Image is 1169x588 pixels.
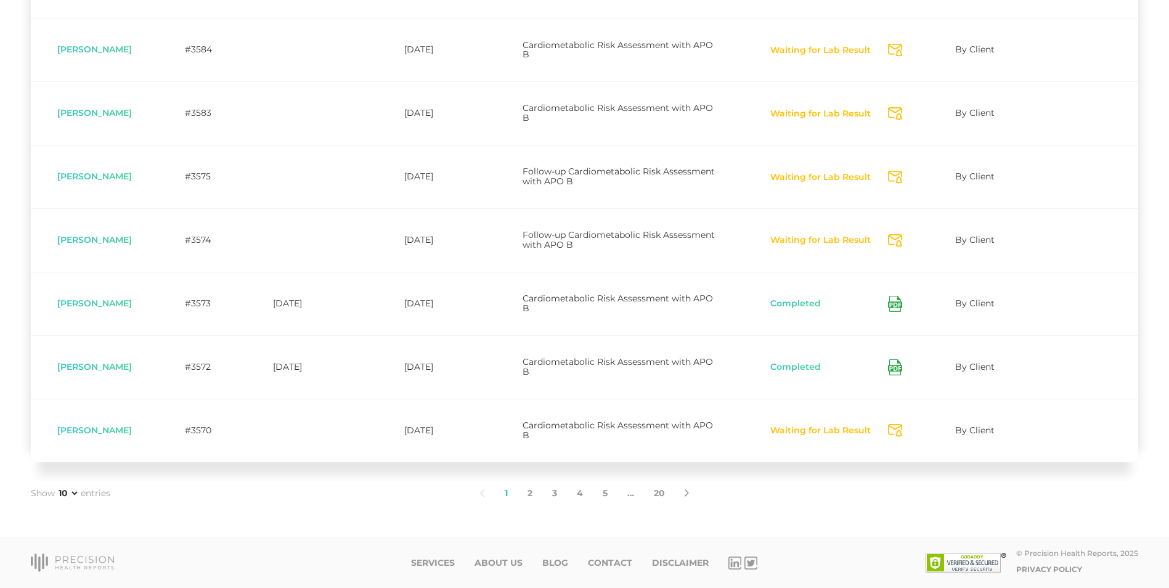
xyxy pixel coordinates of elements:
button: Waiting for Lab Result [770,425,871,437]
a: 2 [518,481,542,507]
span: [PERSON_NAME] [57,234,132,245]
svg: Send Notification [888,171,902,184]
a: Privacy Policy [1016,565,1082,574]
button: Waiting for Lab Result [770,108,871,120]
span: Follow-up Cardiometabolic Risk Assessment with APO B [523,229,715,250]
svg: Send Notification [888,107,902,120]
span: Cardiometabolic Risk Assessment with APO B [523,356,713,377]
button: Waiting for Lab Result [770,171,871,184]
td: #3572 [158,335,246,399]
svg: Send Notification [888,234,902,247]
button: Completed [770,298,821,310]
span: By Client [955,234,995,245]
span: By Client [955,107,995,118]
a: Services [411,558,455,568]
td: #3570 [158,399,246,462]
td: [DATE] [378,335,496,399]
span: [PERSON_NAME] [57,107,132,118]
td: [DATE] [378,145,496,208]
td: #3573 [158,272,246,335]
svg: Send Notification [888,44,902,57]
span: Cardiometabolic Risk Assessment with APO B [523,293,713,314]
a: Disclaimer [652,558,709,568]
span: [PERSON_NAME] [57,171,132,182]
td: #3583 [158,81,246,145]
button: Waiting for Lab Result [770,234,871,247]
select: Showentries [56,487,79,499]
span: [PERSON_NAME] [57,298,132,309]
button: Completed [770,361,821,374]
span: Cardiometabolic Risk Assessment with APO B [523,39,713,60]
td: [DATE] [378,399,496,462]
a: 20 [644,481,675,507]
a: Contact [588,558,632,568]
td: #3574 [158,208,246,272]
span: [PERSON_NAME] [57,44,132,55]
a: 4 [567,481,593,507]
td: [DATE] [378,272,496,335]
td: [DATE] [378,208,496,272]
a: About Us [475,558,523,568]
svg: Send Notification [888,424,902,437]
a: 3 [542,481,567,507]
span: Cardiometabolic Risk Assessment with APO B [523,420,713,441]
a: Blog [542,558,568,568]
img: SSL site seal - click to verify [926,553,1006,573]
span: By Client [955,44,995,55]
td: [DATE] [378,81,496,145]
a: 5 [593,481,617,507]
td: [DATE] [246,335,378,399]
span: Follow-up Cardiometabolic Risk Assessment with APO B [523,166,715,187]
span: [PERSON_NAME] [57,361,132,372]
td: [DATE] [246,272,378,335]
span: By Client [955,425,995,436]
td: #3584 [158,18,246,82]
span: [PERSON_NAME] [57,425,132,436]
td: [DATE] [378,18,496,82]
span: By Client [955,361,995,372]
td: #3575 [158,145,246,208]
button: Waiting for Lab Result [770,44,871,57]
label: Show entries [31,487,110,500]
span: Cardiometabolic Risk Assessment with APO B [523,102,713,123]
span: By Client [955,171,995,182]
div: © Precision Health Reports, 2025 [1016,549,1138,558]
span: By Client [955,298,995,309]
